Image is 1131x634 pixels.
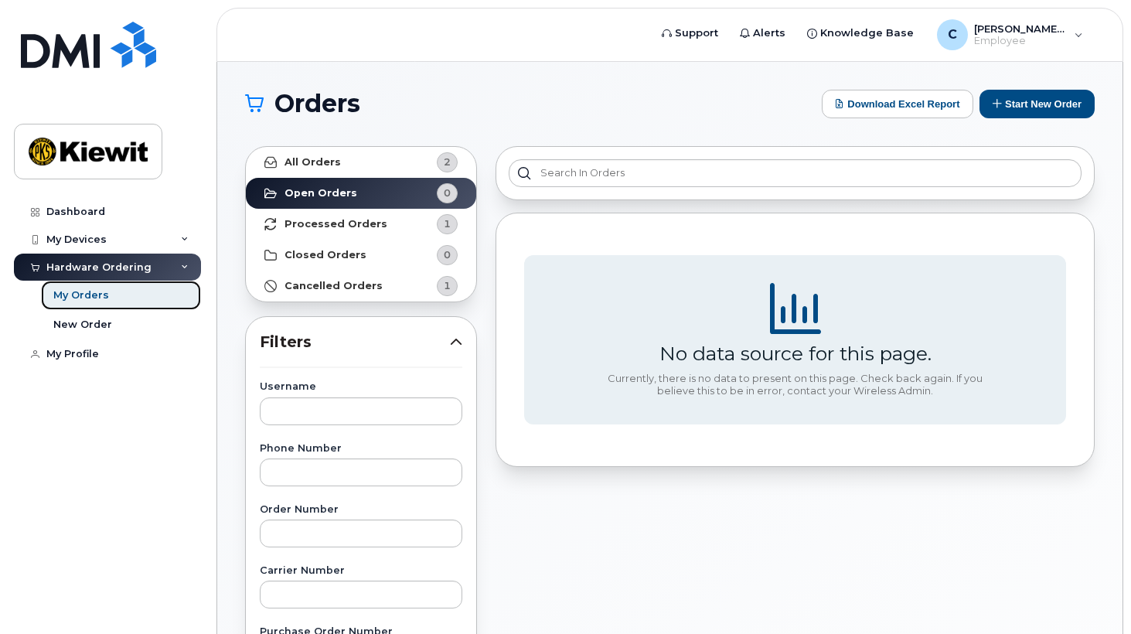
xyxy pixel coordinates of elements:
a: Closed Orders0 [246,240,476,271]
span: 0 [444,247,451,262]
a: Open Orders0 [246,178,476,209]
button: Start New Order [979,90,1095,118]
span: 1 [444,278,451,293]
strong: Cancelled Orders [284,280,383,292]
a: Cancelled Orders1 [246,271,476,302]
strong: All Orders [284,156,341,169]
span: 0 [444,186,451,200]
span: Filters [260,331,450,353]
iframe: Messenger Launcher [1064,567,1119,622]
strong: Processed Orders [284,218,387,230]
strong: Open Orders [284,187,357,199]
input: Search in orders [509,159,1082,187]
div: No data source for this page. [659,342,932,365]
a: Processed Orders1 [246,209,476,240]
label: Phone Number [260,444,462,454]
strong: Closed Orders [284,249,366,261]
label: Username [260,382,462,392]
span: 2 [444,155,451,169]
span: Orders [274,92,360,115]
span: 1 [444,216,451,231]
label: Order Number [260,505,462,515]
div: Currently, there is no data to present on this page. Check back again. If you believe this to be ... [602,373,989,397]
label: Carrier Number [260,566,462,576]
button: Download Excel Report [822,90,973,118]
a: All Orders2 [246,147,476,178]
